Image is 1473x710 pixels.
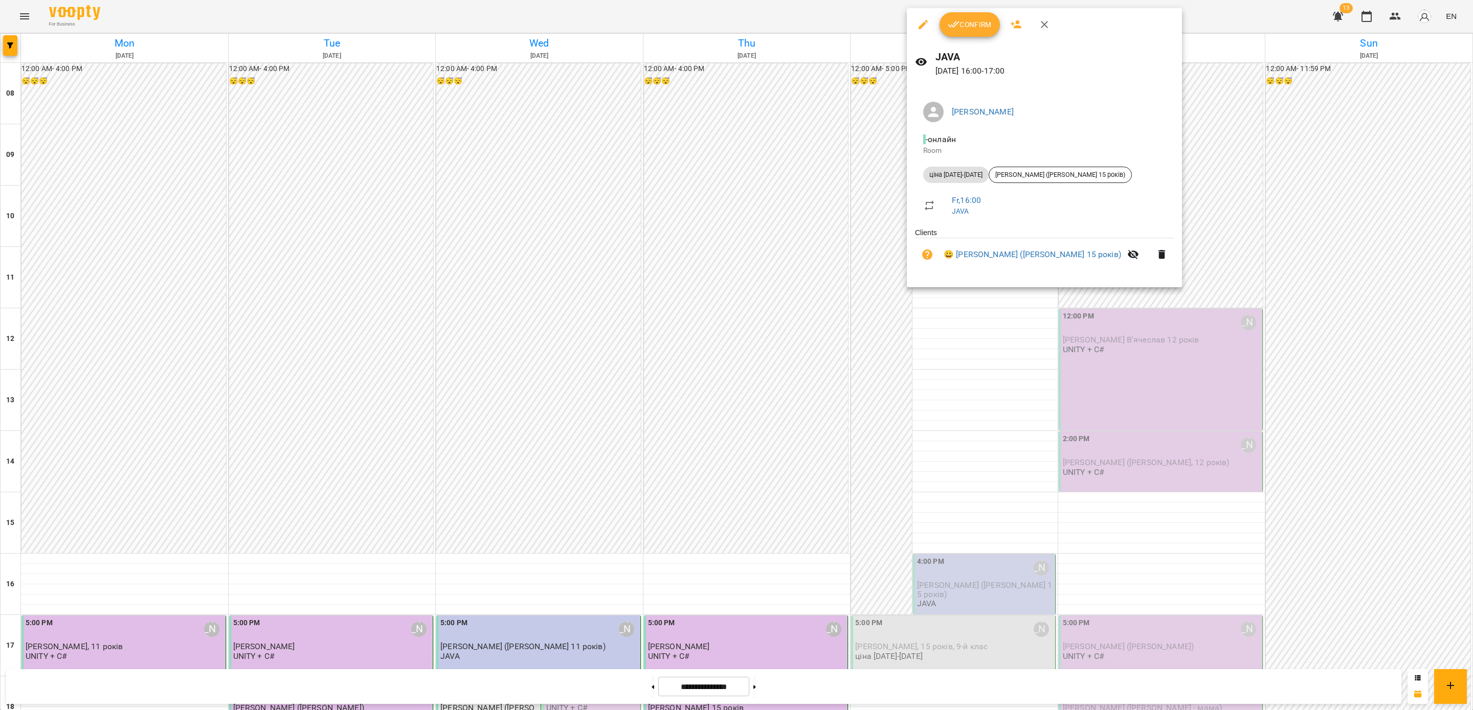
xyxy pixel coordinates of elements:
[935,65,1174,77] p: [DATE] 16:00 - 17:00
[923,170,989,179] span: ціна [DATE]-[DATE]
[952,195,981,205] a: Fr , 16:00
[923,146,1166,156] p: Room
[952,107,1014,117] a: [PERSON_NAME]
[915,242,940,267] button: Unpaid. Bill the attendance?
[952,207,969,215] a: JAVA
[940,12,1000,37] button: Confirm
[948,18,992,31] span: Confirm
[915,227,1174,275] ul: Clients
[944,248,1121,261] a: 😀 [PERSON_NAME] ([PERSON_NAME] 15 років)
[989,167,1132,183] div: [PERSON_NAME] ([PERSON_NAME] 15 років)
[989,170,1131,179] span: [PERSON_NAME] ([PERSON_NAME] 15 років)
[935,49,1174,65] h6: JAVA
[923,134,958,144] span: - онлайн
